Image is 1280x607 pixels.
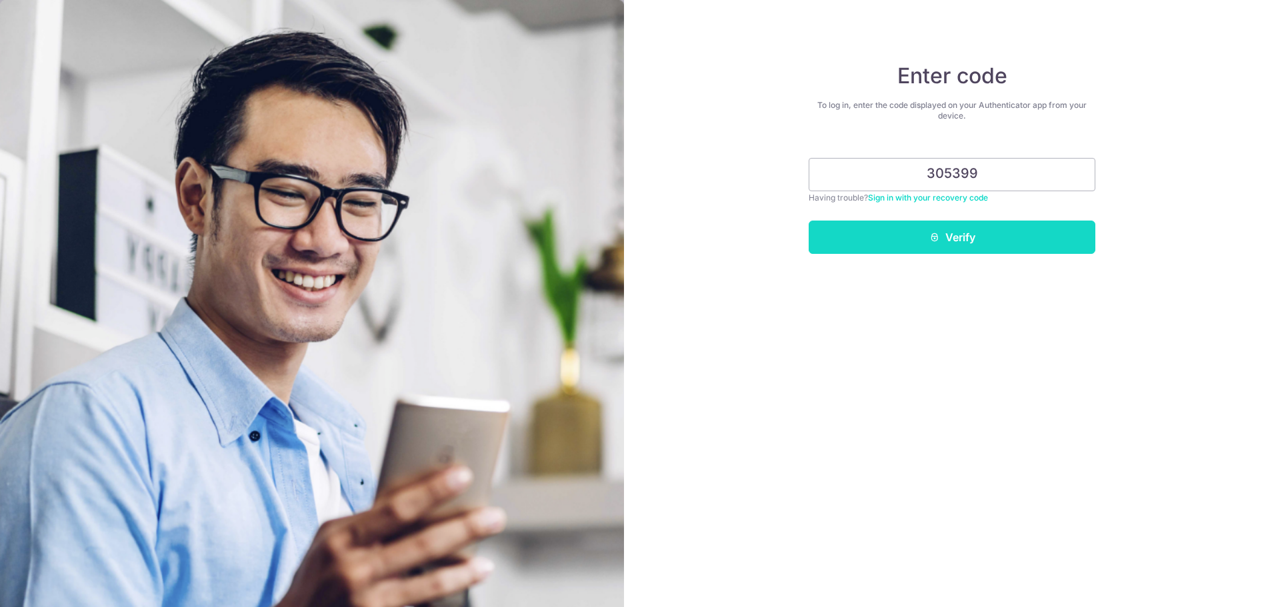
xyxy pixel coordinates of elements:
input: Enter 6 digit code [809,158,1095,191]
div: Having trouble? [809,191,1095,205]
div: To log in, enter the code displayed on your Authenticator app from your device. [809,100,1095,121]
button: Verify [809,221,1095,254]
a: Sign in with your recovery code [868,193,988,203]
h4: Enter code [809,63,1095,89]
